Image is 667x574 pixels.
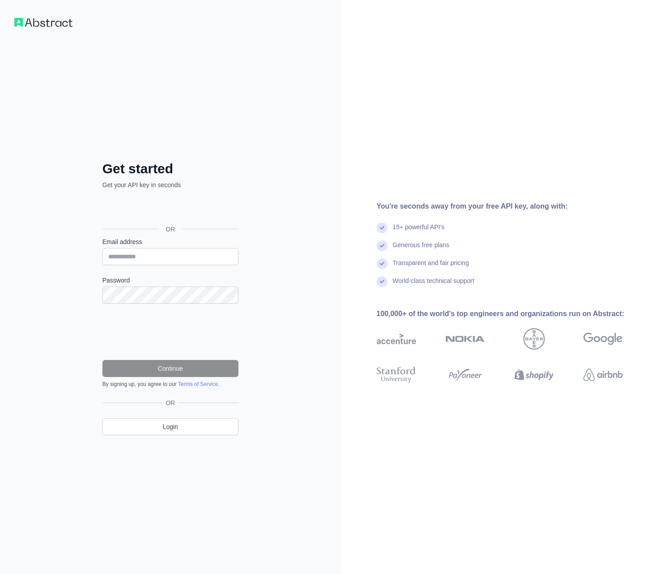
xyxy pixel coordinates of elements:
a: Login [102,418,238,435]
a: Terms of Service [178,381,218,387]
div: 100,000+ of the world's top engineers and organizations run on Abstract: [377,308,651,319]
h2: Get started [102,161,238,177]
iframe: Sign in with Google Button [98,199,241,219]
img: shopify [514,365,554,385]
img: google [583,328,623,350]
img: Workflow [14,18,72,27]
p: Get your API key in seconds [102,180,238,189]
img: airbnb [583,365,623,385]
div: You're seconds away from your free API key, along with: [377,201,651,212]
img: nokia [446,328,485,350]
label: Email address [102,237,238,246]
div: 15+ powerful API's [393,223,445,240]
label: Password [102,276,238,285]
div: Generous free plans [393,240,450,258]
img: payoneer [446,365,485,385]
span: OR [162,398,178,407]
img: check mark [377,258,387,269]
img: check mark [377,276,387,287]
span: OR [158,225,182,234]
iframe: reCAPTCHA [102,314,238,349]
div: World-class technical support [393,276,475,294]
div: Transparent and fair pricing [393,258,469,276]
div: By signing up, you agree to our . [102,381,238,388]
img: check mark [377,240,387,251]
img: stanford university [377,365,416,385]
button: Continue [102,360,238,377]
img: check mark [377,223,387,233]
img: bayer [523,328,545,350]
img: accenture [377,328,416,350]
